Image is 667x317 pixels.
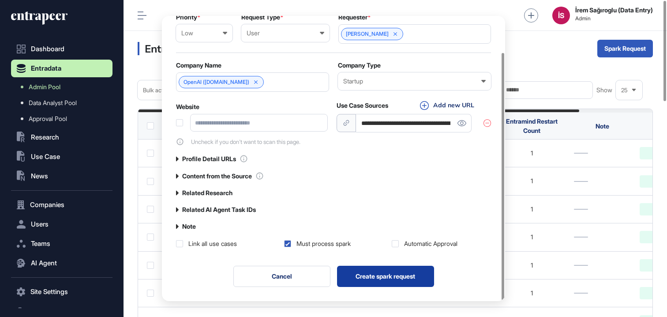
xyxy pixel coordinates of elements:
[188,239,237,248] div: Link all use cases
[343,78,486,85] div: Startup
[337,266,434,287] button: Create spark request
[417,101,477,110] button: Add new URL
[181,30,227,37] div: Low
[296,239,351,248] div: Must process spark
[182,206,256,213] label: Related AI Agent Task IDs
[247,30,324,37] div: User
[176,103,328,110] div: Website
[182,223,196,230] label: Note
[176,14,232,21] div: Priority
[176,62,329,69] div: Company Name
[182,155,236,162] label: Profile Detail URLs
[241,14,330,21] div: Request Type
[346,31,389,37] span: [PERSON_NAME]
[404,239,457,248] div: Automatic Approval
[233,266,330,287] button: Cancel
[184,79,249,85] a: OpenAI ([DOMAIN_NAME])
[176,189,491,197] div: Related Research
[182,189,232,196] label: Related Research
[337,102,388,109] label: Use Case Sources
[191,139,300,145] span: Uncheck if you don't want to scan this page.
[182,173,252,180] label: Content from the Source
[176,206,491,214] div: Related AI Agent Task IDs
[338,14,491,21] div: Requester
[338,62,491,69] div: Company Type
